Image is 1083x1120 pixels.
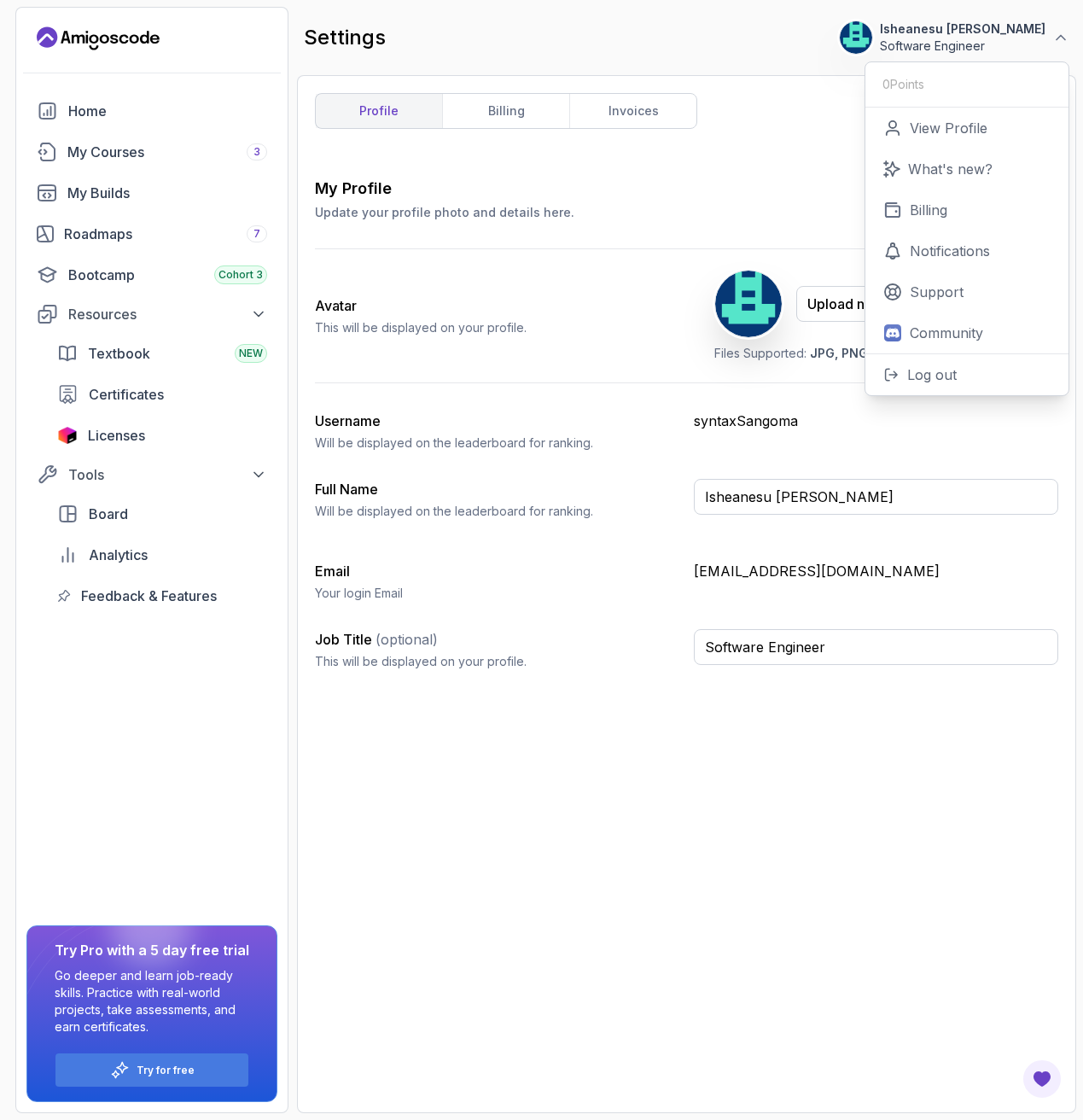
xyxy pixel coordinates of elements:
[88,343,150,364] span: Textbook
[316,94,442,128] a: profile
[714,345,1058,362] p: Files Supported: Max file size:
[26,176,277,210] a: builds
[26,217,277,251] a: roadmaps
[315,503,680,520] p: Will be displayed on the leaderboard for ranking.
[55,967,249,1035] p: Go deeper and learn job-ready skills. Practice with real-world projects, take assessments, and ea...
[908,159,993,179] p: What's new?
[218,268,263,282] span: Cohort 3
[910,200,947,220] p: Billing
[315,177,574,201] h3: My Profile
[315,481,378,498] label: Full Name
[253,145,260,159] span: 3
[81,586,217,606] span: Feedback & Features
[137,1064,195,1077] a: Try for free
[839,20,1069,55] button: user profile imageIsheanesu [PERSON_NAME]Software Engineer
[694,629,1059,665] input: Enter your job
[807,294,933,314] div: Upload new Picture
[47,538,277,572] a: analytics
[26,135,277,169] a: courses
[907,365,957,385] p: Log out
[865,312,1068,353] a: Community
[88,425,145,446] span: Licenses
[57,427,78,444] img: jetbrains icon
[253,227,260,241] span: 7
[37,25,160,52] a: Landing page
[68,265,267,285] div: Bootcamp
[865,230,1068,271] a: Notifications
[304,24,386,51] h2: settings
[55,1053,249,1088] button: Try for free
[47,418,277,452] a: licenses
[882,76,924,93] p: 0 Points
[1022,1059,1063,1100] button: Open Feedback Button
[26,299,277,330] button: Resources
[442,94,569,128] a: billing
[865,149,1068,190] a: What's new?
[315,653,680,670] p: This will be displayed on your profile.
[67,183,267,203] div: My Builds
[865,271,1068,312] a: Support
[694,411,1059,431] p: syntaxSangoma
[68,464,267,485] div: Tools
[64,224,267,244] div: Roadmaps
[26,258,277,292] a: bootcamp
[796,286,944,322] button: Upload new Picture
[239,347,263,360] span: NEW
[840,21,872,54] img: user profile image
[569,94,696,128] a: invoices
[910,323,983,343] p: Community
[315,631,438,648] label: Job Title
[315,585,680,602] p: Your login Email
[880,20,1045,38] p: Isheanesu [PERSON_NAME]
[67,142,267,162] div: My Courses
[315,319,527,336] p: This will be displayed on your profile.
[810,346,947,360] span: JPG, PNG, JPEG, Webp
[865,190,1068,230] a: Billing
[315,561,680,581] h3: Email
[68,304,267,324] div: Resources
[315,204,574,221] p: Update your profile photo and details here.
[26,94,277,128] a: home
[865,108,1068,149] a: View Profile
[89,504,128,524] span: Board
[89,545,148,565] span: Analytics
[47,497,277,531] a: board
[68,101,267,121] div: Home
[315,295,527,316] h2: Avatar
[89,384,164,405] span: Certificates
[694,479,1059,515] input: Enter your full name
[910,118,987,138] p: View Profile
[910,282,964,302] p: Support
[315,435,680,452] p: Will be displayed on the leaderboard for ranking.
[47,579,277,613] a: feedback
[47,377,277,411] a: certificates
[715,271,782,337] img: user profile image
[26,459,277,490] button: Tools
[865,353,1068,395] button: Log out
[880,38,1045,55] p: Software Engineer
[910,241,990,261] p: Notifications
[315,412,381,429] label: Username
[376,631,438,648] span: (optional)
[694,561,1059,581] p: [EMAIL_ADDRESS][DOMAIN_NAME]
[47,336,277,370] a: textbook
